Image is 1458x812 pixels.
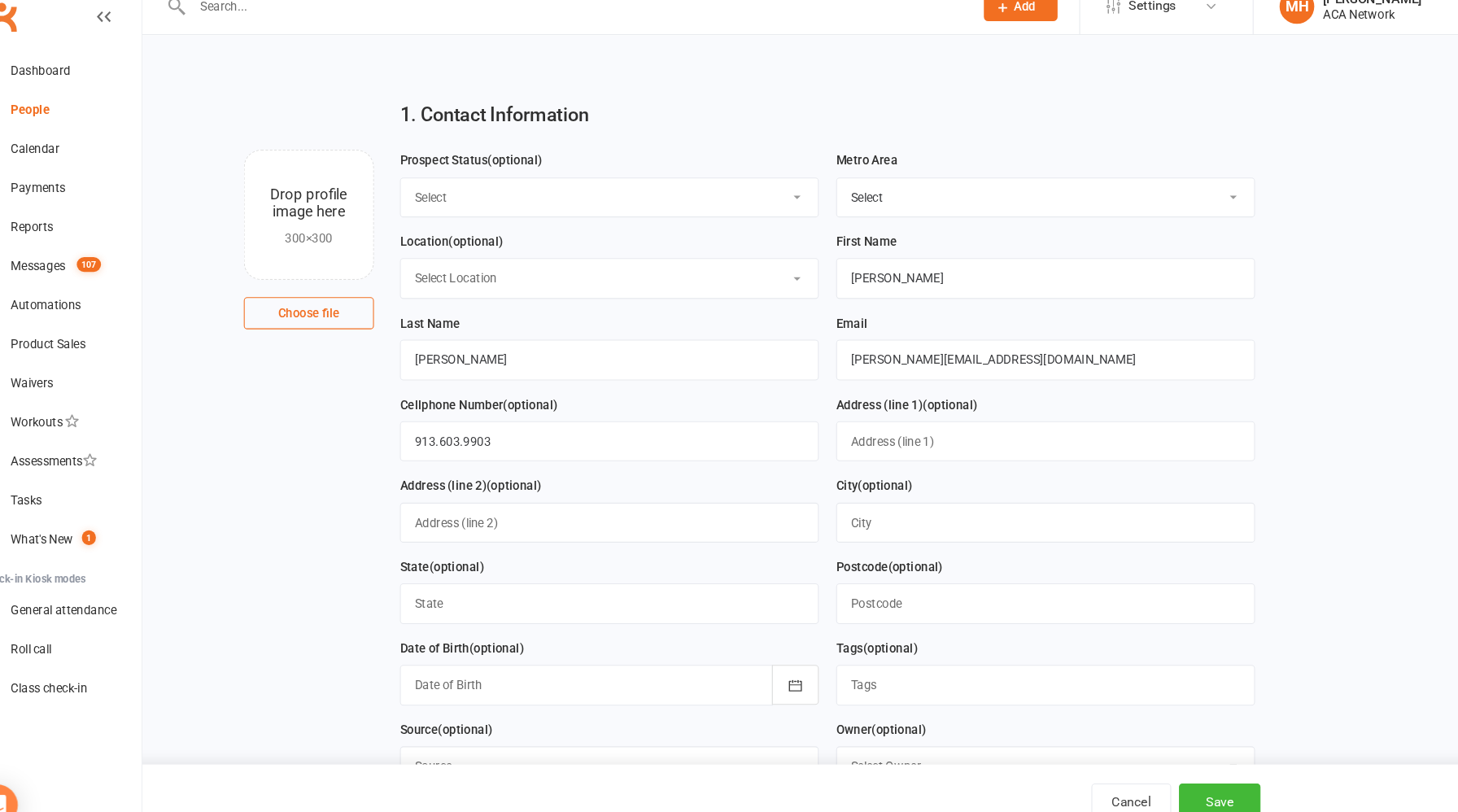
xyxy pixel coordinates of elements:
[1098,8,1142,45] span: Settings
[21,472,172,509] a: Tasks
[450,699,501,712] spang: (optional)
[823,238,880,256] label: First Name
[49,227,89,240] div: Reports
[16,757,55,796] div: Open Intercom Messenger
[49,190,100,203] div: Payments
[49,300,115,313] div: Automations
[21,575,172,612] a: General attendance kiosk mode
[495,469,547,482] spang: (optional)
[49,154,94,167] div: Calendar
[872,546,923,559] spang: (optional)
[21,289,172,325] a: Automations
[823,644,1216,682] input: Tags
[823,263,1216,300] input: First Name
[857,699,908,712] spang: (optional)
[414,721,807,758] input: Source
[962,13,1031,41] button: Add
[823,620,900,638] label: Tags
[414,416,807,453] input: Cellphone Number
[414,162,548,180] label: Prospect Status
[1145,756,1221,790] button: Save
[414,119,1216,138] h2: 1. Contact Information
[111,262,133,276] span: 107
[49,660,120,673] div: Class check-in
[21,216,172,252] a: Reports
[21,252,172,289] a: Messages 107
[823,162,881,180] label: Metro Area
[49,264,100,277] div: Messages
[823,568,1216,605] input: Postcode
[442,546,493,559] spang: (optional)
[49,81,105,94] div: Dashboard
[21,325,172,362] a: Product Sales
[49,520,107,533] div: What's New
[21,106,172,142] a: People
[414,492,807,530] input: Address (line 2)
[414,315,470,333] label: Last Name
[990,20,1011,33] span: Add
[20,16,60,57] a: Clubworx
[49,410,98,423] div: Workouts
[21,399,172,435] a: Workouts
[21,612,172,648] a: Roll call
[414,568,807,605] input: State
[21,69,172,106] a: Dashboard
[49,623,87,636] div: Roll call
[21,142,172,179] a: Calendar
[268,299,390,329] button: Choose file
[823,492,1216,530] input: City
[511,394,562,407] spang: (optional)
[49,447,129,460] div: Assessments
[414,696,501,714] label: Source
[823,416,1216,453] input: Address (line 1)
[116,518,129,532] span: 1
[1063,756,1137,790] button: Cancel
[1280,27,1373,41] div: ACA Network
[214,15,941,38] input: Search...
[823,696,908,714] label: Owner
[849,622,900,635] spang: (optional)
[823,315,853,333] label: Email
[844,469,895,482] spang: (optional)
[414,467,547,485] label: Address (line 2)
[414,544,493,561] label: State
[49,337,119,350] div: Product Sales
[49,373,89,386] div: Waivers
[823,339,1216,377] input: Email
[21,179,172,216] a: Payments
[1239,11,1272,43] div: MH
[414,238,511,256] label: Location
[21,435,172,472] a: Assessments
[21,362,172,399] a: Waivers
[49,483,78,496] div: Tasks
[496,164,548,177] spang: (optional)
[1280,12,1373,27] div: [PERSON_NAME]
[414,391,562,409] label: Cellphone Number
[49,587,148,600] div: General attendance
[823,467,895,485] label: City
[21,509,172,545] a: What's New1
[49,117,85,130] div: People
[823,544,923,561] label: Postcode
[905,394,956,407] spang: (optional)
[479,622,530,635] spang: (optional)
[460,241,511,254] spang: (optional)
[823,391,956,409] label: Address (line 1)
[414,339,807,377] input: Last Name
[414,620,530,638] label: Date of Birth
[21,648,172,685] a: Class kiosk mode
